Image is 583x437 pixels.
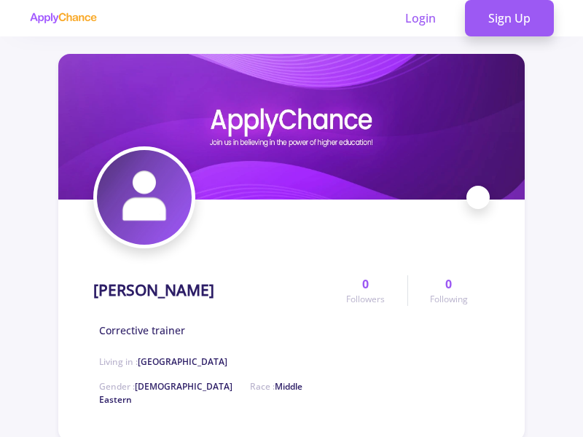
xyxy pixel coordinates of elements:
span: 0 [362,275,369,293]
h1: [PERSON_NAME] [93,281,214,299]
span: Living in : [99,355,227,368]
span: Following [430,293,468,306]
img: Reza Mohammadabadiavatar [97,150,192,245]
img: applychance logo text only [29,12,97,24]
span: Corrective trainer [99,323,185,338]
span: [DEMOGRAPHIC_DATA] [135,380,232,393]
span: Middle Eastern [99,380,302,406]
span: Race : [99,380,302,406]
span: 0 [445,275,452,293]
img: Reza Mohammadabadicover image [58,54,525,200]
a: 0Followers [324,275,407,306]
span: Gender : [99,380,232,393]
span: [GEOGRAPHIC_DATA] [138,355,227,368]
span: Followers [346,293,385,306]
a: 0Following [407,275,490,306]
